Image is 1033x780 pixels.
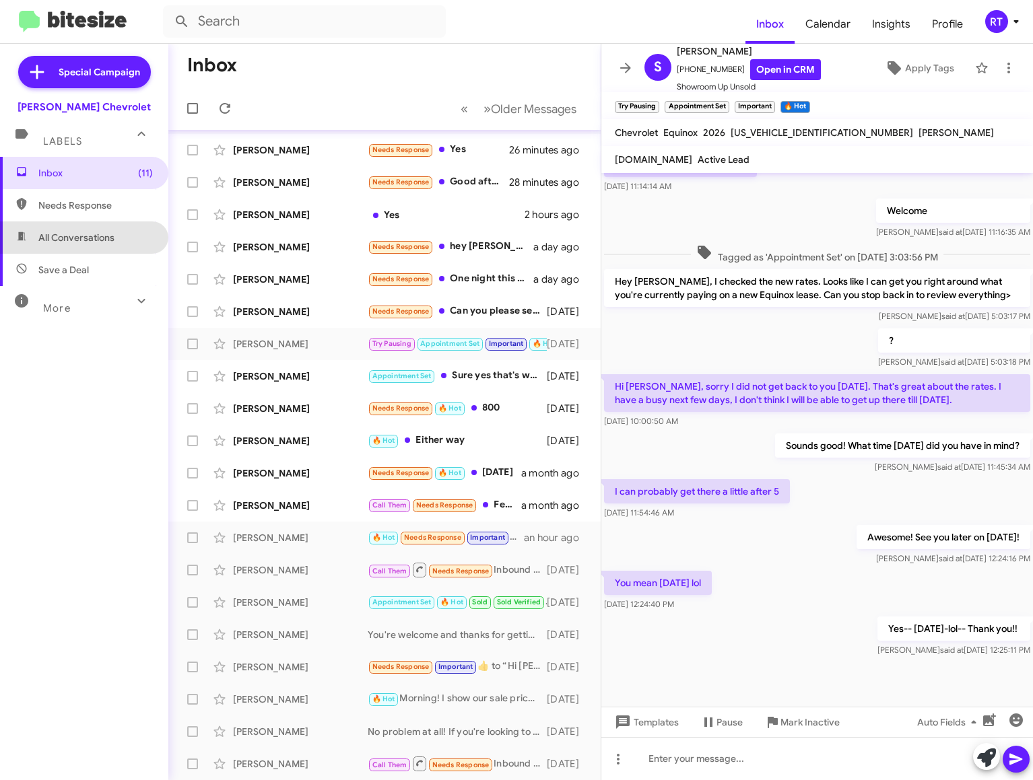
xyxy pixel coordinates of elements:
div: [PERSON_NAME] [233,660,368,674]
div: a day ago [533,240,590,254]
a: Calendar [795,5,861,44]
nav: Page navigation example [453,95,585,122]
div: No problem at all! If you're looking to discuss your Corvette Stingray, we can set up a phone or ... [368,725,547,738]
span: said at [939,553,962,563]
div: Morning! I show our sale price at $42,499 and you have $5,200 of equity. $42,499 - $5,200 = $37,2... [368,691,547,707]
div: hey [PERSON_NAME] are you available [DATE] for me to stop in to take a look at the transit van or... [368,239,533,254]
span: « [461,100,468,117]
span: Inbox [745,5,795,44]
span: Appointment Set [372,371,432,380]
span: Save a Deal [38,263,89,277]
button: Auto Fields [906,710,993,734]
span: Needs Response [372,468,430,477]
button: Previous [453,95,476,122]
span: [PERSON_NAME] [DATE] 12:25:11 PM [877,645,1030,655]
div: [PERSON_NAME] [233,240,368,254]
small: 🔥 Hot [780,101,809,113]
div: [PERSON_NAME] [233,596,368,609]
a: Insights [861,5,921,44]
small: Appointment Set [665,101,729,113]
div: [DATE] [547,337,590,351]
div: a month ago [521,466,590,480]
h1: Inbox [187,55,237,76]
div: [PERSON_NAME] [233,563,368,577]
div: Inbound Call [368,561,547,578]
span: [DATE] 11:14:14 AM [604,181,671,191]
small: Important [735,101,775,113]
span: Special Campaign [59,65,140,79]
div: Sure yes that's what we were trying to do. I don't think a 2026 would be in our budget maybe a 20... [368,368,547,384]
div: Yes [368,208,525,221]
span: Showroom Up Unsold [677,80,821,94]
span: Needs Response [372,145,430,154]
span: Active Lead [698,153,749,166]
span: said at [937,462,961,472]
span: Call Them [372,501,407,509]
div: 800 [368,400,547,416]
span: Sold [472,598,488,606]
div: Good afternoon, I started the buy out process with Mode but they still need more documents and fo... [368,174,509,190]
span: [PERSON_NAME] [DATE] 12:24:16 PM [876,553,1030,563]
div: [PERSON_NAME] [233,143,368,157]
span: Call Them [372,567,407,575]
button: Apply Tags [869,56,968,80]
div: [PERSON_NAME] [233,499,368,512]
div: [DATE] [547,660,590,674]
span: said at [941,357,964,367]
p: Hey [PERSON_NAME], I checked the new rates. Looks like I can get you right around what you're cur... [604,269,1030,307]
a: Profile [921,5,974,44]
div: [PERSON_NAME] [233,305,368,318]
span: More [43,302,71,314]
div: [DATE] [547,305,590,318]
div: [DATE] [547,369,590,383]
span: Tagged as 'Appointment Set' on [DATE] 3:03:56 PM [691,244,943,264]
span: Important [489,339,524,348]
p: ? [878,328,1030,353]
button: Next [475,95,585,122]
div: You're welcome and thanks for getting back to me. I'd be willing to match $3k off MSRP and $46k f... [368,628,547,641]
span: 🔥 Hot [440,598,463,606]
div: [PERSON_NAME] [233,337,368,351]
span: Apply Tags [905,56,954,80]
span: Pause [717,710,743,734]
div: [DATE] [547,693,590,706]
span: Needs Response [416,501,473,509]
div: [PERSON_NAME] [233,273,368,286]
span: Auto Fields [917,710,982,734]
span: Needs Response [372,275,430,283]
span: 🔥 Hot [372,436,395,445]
span: Appointment Set [420,339,479,348]
input: Search [163,5,446,38]
span: Templates [612,710,679,734]
div: [DATE] [547,757,590,771]
span: [DATE] 12:24:40 PM [604,599,674,609]
p: Sounds good! What time [DATE] did you have in mind? [775,433,1030,458]
div: a month ago [521,499,590,512]
div: [PERSON_NAME] [233,757,368,771]
span: Needs Response [372,404,430,413]
div: [DATE] [547,725,590,738]
small: Try Pausing [615,101,659,113]
div: 28 minutes ago [509,176,590,189]
div: [PERSON_NAME] [233,466,368,480]
span: [DOMAIN_NAME] [615,153,692,166]
span: Appointment Set [372,598,432,606]
span: Mark Inactive [780,710,840,734]
div: Either way [368,433,547,448]
div: [PERSON_NAME] [233,402,368,415]
div: RT [985,10,1008,33]
span: 🔥 Hot [438,468,461,477]
button: RT [974,10,1018,33]
span: Call Them [372,760,407,769]
span: Needs Response [38,199,153,212]
span: Needs Response [372,242,430,251]
span: [DATE] 11:54:46 AM [604,507,674,518]
span: All Conversations [38,231,114,244]
div: [DATE] [368,465,521,481]
span: [PHONE_NUMBER] [677,59,821,80]
span: (11) [138,166,153,180]
span: said at [940,645,964,655]
p: Awesome! See you later on [DATE]! [857,525,1030,549]
p: You mean [DATE] lol [604,571,712,595]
